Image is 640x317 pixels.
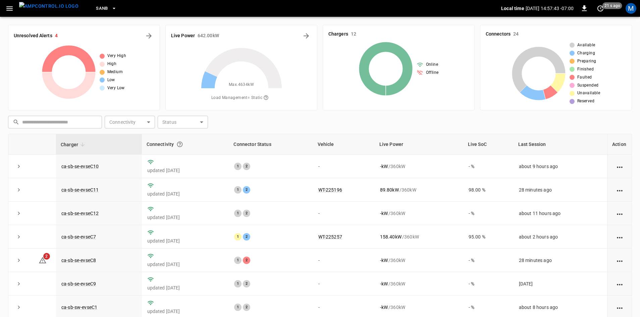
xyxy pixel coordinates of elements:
div: 2 [243,233,250,241]
span: Charging [577,50,595,57]
div: 2 [243,163,250,170]
td: - % [463,272,514,296]
span: Suspended [577,82,599,89]
div: action cell options [616,187,624,193]
button: expand row [14,232,24,242]
p: [DATE] 14:57:43 -07:00 [526,5,574,12]
span: Low [107,77,115,84]
span: Online [426,61,438,68]
h6: 12 [351,31,356,38]
a: ca-sb-se-evseC9 [61,281,96,286]
div: 2 [243,280,250,287]
div: 1 [234,233,242,241]
button: expand row [14,302,24,312]
p: - kW [380,304,388,311]
p: 158.40 kW [380,233,402,240]
p: 89.80 kW [380,187,399,193]
div: / 360 kW [380,210,458,217]
p: - kW [380,280,388,287]
span: Finished [577,66,594,73]
button: The system is using AmpEdge-configured limits for static load managment. Depending on your config... [261,92,271,104]
span: Reserved [577,98,594,105]
button: expand row [14,255,24,265]
div: profile-icon [626,3,636,14]
td: - [313,249,375,272]
div: action cell options [616,210,624,217]
td: 95.00 % [463,225,514,249]
div: 1 [234,186,242,194]
div: 1 [234,280,242,287]
a: ca-sb-se-evseC10 [61,164,99,169]
td: 28 minutes ago [514,249,607,272]
td: about 9 hours ago [514,155,607,178]
p: updated [DATE] [147,284,224,291]
p: - kW [380,257,388,264]
span: Very Low [107,85,125,92]
th: Connector Status [229,134,313,155]
div: 1 [234,210,242,217]
th: Live Power [375,134,463,155]
h6: Connectors [486,31,511,38]
div: / 360 kW [380,233,458,240]
div: 1 [234,257,242,264]
td: - [313,155,375,178]
a: ca-sb-se-evseC11 [61,187,99,193]
td: - [313,272,375,296]
div: / 360 kW [380,187,458,193]
p: updated [DATE] [147,261,224,268]
p: Local time [501,5,524,12]
span: SanB [96,5,108,12]
td: [DATE] [514,272,607,296]
button: expand row [14,185,24,195]
div: 2 [243,210,250,217]
p: updated [DATE] [147,308,224,315]
a: 2 [39,257,47,263]
button: All Alerts [144,31,154,41]
div: action cell options [616,280,624,287]
button: expand row [14,208,24,218]
span: 2 [43,253,50,260]
td: about 11 hours ago [514,202,607,225]
td: 28 minutes ago [514,178,607,202]
td: - % [463,249,514,272]
div: / 360 kW [380,304,458,311]
span: Very High [107,53,126,59]
h6: Live Power [171,32,195,40]
div: / 360 kW [380,257,458,264]
h6: Unresolved Alerts [14,32,52,40]
button: set refresh interval [595,3,606,14]
button: expand row [14,161,24,171]
div: action cell options [616,304,624,311]
h6: 24 [513,31,519,38]
button: SanB [93,2,119,15]
th: Action [607,134,632,155]
p: - kW [380,210,388,217]
td: - % [463,155,514,178]
a: ca-sb-se-evseC12 [61,211,99,216]
div: Connectivity [147,138,224,150]
div: 2 [243,304,250,311]
span: Offline [426,69,439,76]
th: Live SoC [463,134,514,155]
div: / 360 kW [380,163,458,170]
div: 1 [234,163,242,170]
a: WT-225257 [318,234,342,240]
td: - % [463,202,514,225]
span: Charger [61,141,87,149]
a: ca-sb-se-evseC8 [61,258,96,263]
h6: 642.00 kW [198,32,219,40]
div: 2 [243,257,250,264]
div: action cell options [616,233,624,240]
div: / 360 kW [380,280,458,287]
button: Connection between the charger and our software. [174,138,186,150]
div: action cell options [616,257,624,264]
span: Available [577,42,595,49]
a: ca-sb-se-evseC7 [61,234,96,240]
button: Energy Overview [301,31,312,41]
h6: Chargers [328,31,348,38]
img: ampcontrol.io logo [19,2,78,10]
span: Load Management = Static [211,92,271,104]
span: Max. 4634 kW [229,82,254,88]
span: Unavailable [577,90,600,97]
span: Faulted [577,74,592,81]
